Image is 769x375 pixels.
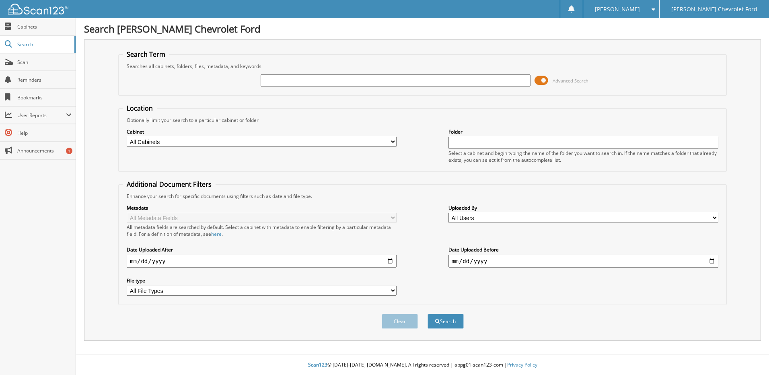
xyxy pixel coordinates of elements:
[123,180,216,189] legend: Additional Document Filters
[448,128,718,135] label: Folder
[127,204,397,211] label: Metadata
[448,150,718,163] div: Select a cabinet and begin typing the name of the folder you want to search in. If the name match...
[8,4,68,14] img: scan123-logo-white.svg
[729,336,769,375] iframe: Chat Widget
[671,7,757,12] span: [PERSON_NAME] Chevrolet Ford
[17,76,72,83] span: Reminders
[123,193,722,200] div: Enhance your search for specific documents using filters such as date and file type.
[17,94,72,101] span: Bookmarks
[127,224,397,237] div: All metadata fields are searched by default. Select a cabinet with metadata to enable filtering b...
[127,255,397,268] input: start
[448,204,718,211] label: Uploaded By
[127,128,397,135] label: Cabinet
[211,231,222,237] a: here
[595,7,640,12] span: [PERSON_NAME]
[66,148,72,154] div: 1
[84,22,761,35] h1: Search [PERSON_NAME] Chevrolet Ford
[123,63,722,70] div: Searches all cabinets, folders, files, metadata, and keywords
[17,130,72,136] span: Help
[123,104,157,113] legend: Location
[17,23,72,30] span: Cabinets
[17,41,70,48] span: Search
[123,50,169,59] legend: Search Term
[448,255,718,268] input: end
[428,314,464,329] button: Search
[448,246,718,253] label: Date Uploaded Before
[382,314,418,329] button: Clear
[308,361,327,368] span: Scan123
[17,59,72,66] span: Scan
[123,117,722,124] div: Optionally limit your search to a particular cabinet or folder
[127,277,397,284] label: File type
[76,355,769,375] div: © [DATE]-[DATE] [DOMAIN_NAME]. All rights reserved | appg01-scan123-com |
[507,361,537,368] a: Privacy Policy
[127,246,397,253] label: Date Uploaded After
[17,147,72,154] span: Announcements
[553,78,588,84] span: Advanced Search
[17,112,66,119] span: User Reports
